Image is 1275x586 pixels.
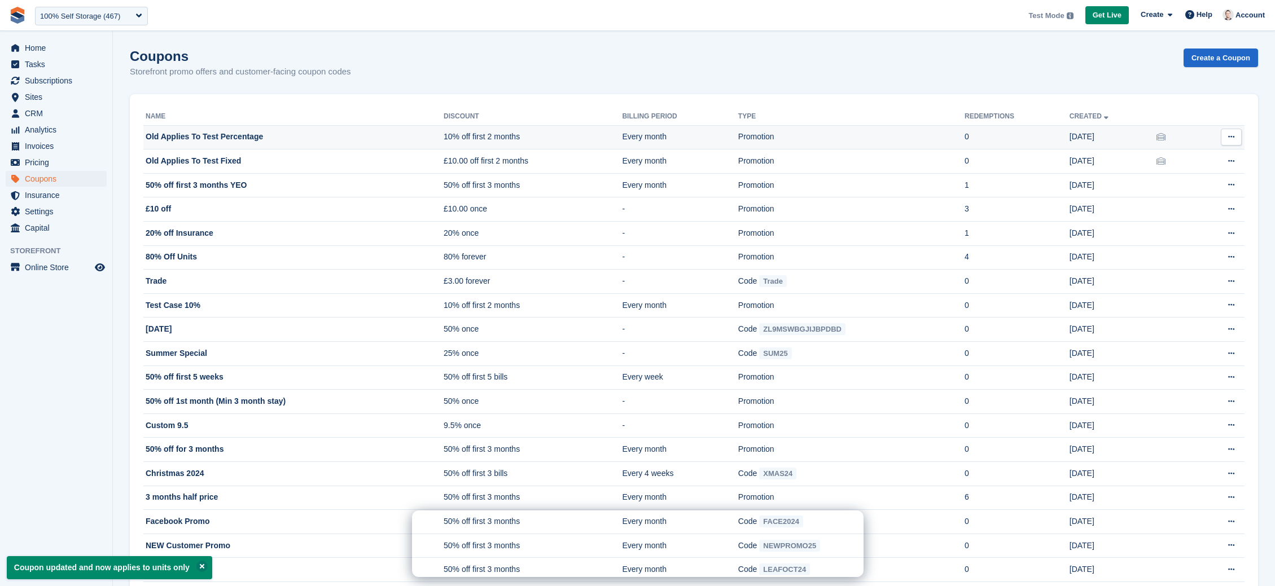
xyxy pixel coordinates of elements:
td: [DATE] [1070,197,1156,222]
td: [DATE] [1070,125,1156,149]
td: 1 [965,173,1070,197]
td: Promotion [738,197,965,222]
span: Sites [25,89,93,105]
span: Test Mode [1028,10,1064,21]
a: menu [6,40,107,56]
td: Every month [622,125,738,149]
iframe: Intercom live chat banner [412,510,864,577]
td: 3 [965,197,1070,222]
td: 10% off first 2 months [444,125,622,149]
a: menu [6,56,107,72]
span: Storefront [10,245,112,257]
td: [DATE] [1070,413,1156,438]
td: Promotion [738,125,965,149]
td: 0 [965,438,1070,462]
a: Get Live [1085,6,1129,25]
td: [DATE] [1070,462,1156,486]
td: Every week [622,365,738,390]
td: Code [738,462,965,486]
a: menu [6,73,107,89]
td: 0 [965,510,1070,534]
img: icon-info-grey-7440780725fd019a000dd9b08b2336e03edf1995a4989e88bcd33f0948082b44.svg [1067,12,1074,19]
td: 1 [965,222,1070,246]
td: [DATE] [1070,510,1156,534]
span: Tasks [25,56,93,72]
span: Invoices [25,138,93,154]
a: menu [6,122,107,138]
td: 4 [965,245,1070,270]
td: [DATE] [1070,222,1156,246]
p: Coupon updated and now applies to units only [7,556,212,579]
td: Custom 9.5 [143,413,444,438]
td: - [622,245,738,270]
a: menu [6,89,107,105]
td: Every month [622,149,738,174]
td: 0 [965,270,1070,294]
td: - [622,318,738,342]
td: Old Applies To Test Percentage [143,125,444,149]
td: NEW Customer Promo [143,534,444,558]
td: 50% once [444,318,622,342]
td: 0 [965,125,1070,149]
td: 0 [965,558,1070,582]
td: 50% off first 3 months YEO [143,173,444,197]
a: menu [6,220,107,236]
th: Type [738,108,965,126]
a: menu [6,259,107,275]
td: Promotion [738,438,965,462]
a: Create a Coupon [1184,49,1258,67]
a: menu [6,171,107,187]
td: Christmas 2024 [143,462,444,486]
td: Code [738,510,965,534]
td: 50% off first 3 months [444,438,622,462]
td: - [622,413,738,438]
span: Home [25,40,93,56]
td: - [622,270,738,294]
td: [DATE] [1070,558,1156,582]
td: [DATE] [143,318,444,342]
td: Every month [622,293,738,318]
td: Promotion [738,245,965,270]
td: - [622,390,738,414]
td: Promotion [738,222,965,246]
td: 50% off for 3 months [143,438,444,462]
td: [DATE] [1070,149,1156,174]
span: CRM [25,105,93,121]
td: 9.5% once [444,413,622,438]
td: [DATE] [1070,245,1156,270]
td: [DATE] [1070,365,1156,390]
td: 20% once [444,222,622,246]
span: Trade [759,275,787,287]
a: menu [6,138,107,154]
td: 50% off first 5 weeks [143,365,444,390]
td: [DATE] [1070,293,1156,318]
td: Promotion [738,173,965,197]
td: 80% Off Units [143,245,444,270]
img: Jeff Knox [1223,9,1234,20]
th: Name [143,108,444,126]
td: [DATE] [1070,534,1156,558]
td: Every month [622,438,738,462]
td: 0 [965,413,1070,438]
td: 0 [965,365,1070,390]
td: 10% off first 2 months [444,293,622,318]
td: 50% off 1st month (Min 3 month stay) [143,390,444,414]
td: 50% off first 3 bills [444,462,622,486]
span: XMAS24 [759,468,796,479]
td: Facebook Promo [143,510,444,534]
td: Test Case 10% [143,293,444,318]
td: 50% off first 5 bills [444,365,622,390]
td: - [622,197,738,222]
td: Trade [143,270,444,294]
td: [DATE] [1070,486,1156,510]
td: Leaflet Discount [143,558,444,582]
span: Help [1197,9,1212,20]
td: [DATE] [1070,270,1156,294]
h1: Coupons [130,49,351,64]
td: Every 4 weeks [622,462,738,486]
td: Promotion [738,413,965,438]
td: 0 [965,390,1070,414]
td: Summer Special [143,342,444,366]
td: [DATE] [1070,438,1156,462]
span: Pricing [25,155,93,170]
